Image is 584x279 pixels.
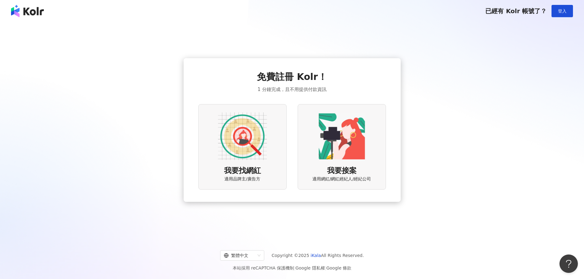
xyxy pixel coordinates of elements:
[559,254,578,273] iframe: Help Scout Beacon - Open
[218,112,267,161] img: AD identity option
[296,266,325,270] a: Google 隱私權
[258,86,326,93] span: 1 分鐘完成，且不用提供付款資訊
[272,252,364,259] span: Copyright © 2025 All Rights Reserved.
[294,266,296,270] span: |
[311,253,321,258] a: iKala
[233,264,351,272] span: 本站採用 reCAPTCHA 保護機制
[325,266,326,270] span: |
[224,176,260,182] span: 適用品牌主/廣告方
[257,70,327,83] span: 免費註冊 Kolr！
[326,266,351,270] a: Google 條款
[224,166,261,176] span: 我要找網紅
[558,9,567,13] span: 登入
[317,112,366,161] img: KOL identity option
[11,5,44,17] img: logo
[327,166,357,176] span: 我要接案
[485,7,547,15] span: 已經有 Kolr 帳號了？
[224,251,255,260] div: 繁體中文
[552,5,573,17] button: 登入
[312,176,371,182] span: 適用網紅/網紅經紀人/經紀公司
